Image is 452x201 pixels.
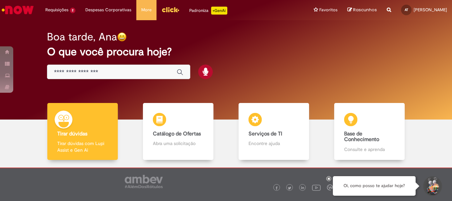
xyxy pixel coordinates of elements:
b: Serviços de TI [249,130,282,137]
span: Rascunhos [353,7,377,13]
p: Encontre ajuda [249,140,299,147]
button: Iniciar Conversa de Suporte [422,176,442,196]
img: logo_footer_youtube.png [312,183,321,192]
a: Serviços de TI Encontre ajuda [226,103,322,160]
img: logo_footer_twitter.png [288,186,291,190]
h2: O que você procura hoje? [47,46,405,58]
b: Base de Conhecimento [344,130,379,143]
a: Base de Conhecimento Consulte e aprenda [322,103,417,160]
h2: Boa tarde, Ana [47,31,117,43]
b: Tirar dúvidas [57,130,87,137]
a: Catálogo de Ofertas Abra uma solicitação [130,103,226,160]
img: logo_footer_workplace.png [327,184,333,190]
img: logo_footer_ambev_rotulo_gray.png [125,175,163,188]
img: logo_footer_facebook.png [275,186,278,190]
span: More [141,7,152,13]
p: Abra uma solicitação [153,140,203,147]
div: Oi, como posso te ajudar hoje? [333,176,416,196]
p: Consulte e aprenda [344,146,394,153]
img: logo_footer_linkedin.png [301,186,304,190]
img: click_logo_yellow_360x200.png [161,5,179,15]
div: Padroniza [189,7,227,15]
a: Rascunhos [347,7,377,13]
span: Requisições [45,7,68,13]
span: [PERSON_NAME] [414,7,447,13]
img: ServiceNow [1,3,35,17]
span: Despesas Corporativas [85,7,131,13]
span: AT [405,8,408,12]
span: Favoritos [319,7,338,13]
p: Tirar dúvidas com Lupi Assist e Gen Ai [57,140,108,153]
img: happy-face.png [117,32,127,42]
a: Tirar dúvidas Tirar dúvidas com Lupi Assist e Gen Ai [35,103,130,160]
span: 2 [70,8,75,13]
b: Catálogo de Ofertas [153,130,201,137]
p: +GenAi [211,7,227,15]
